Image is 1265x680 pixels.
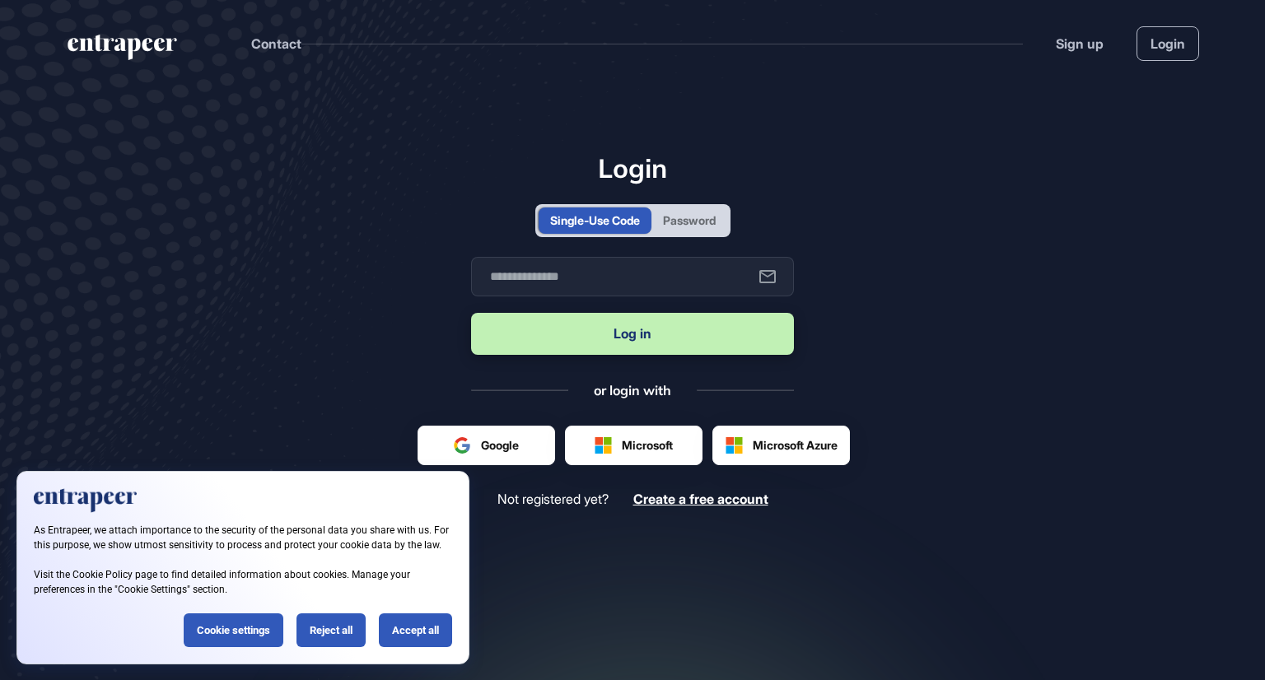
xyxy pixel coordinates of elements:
button: Contact [251,33,301,54]
button: Log in [471,313,794,355]
div: or login with [594,381,671,399]
a: Login [1137,26,1199,61]
div: Single-Use Code [550,212,640,229]
h1: Login [471,152,794,184]
span: Create a free account [633,491,768,507]
span: Not registered yet? [497,491,609,507]
a: Sign up [1056,34,1104,54]
a: entrapeer-logo [66,35,179,66]
div: Password [663,212,716,229]
a: Create a free account [633,491,768,507]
